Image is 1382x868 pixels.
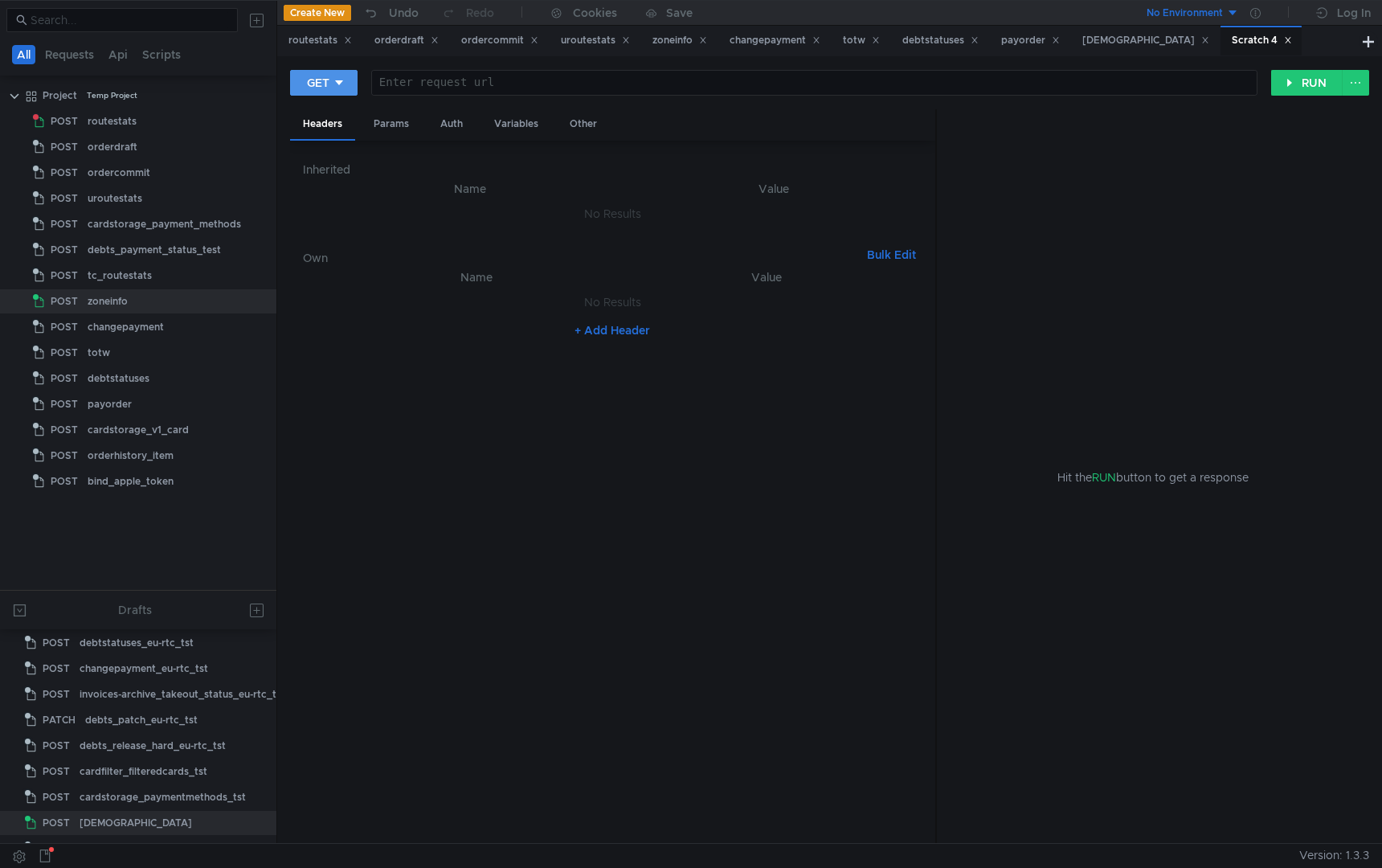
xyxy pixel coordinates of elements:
[88,186,142,211] div: uroutestats
[88,238,221,262] div: debts_payment_status_test
[303,160,922,179] h6: Inherited
[284,5,351,21] button: Create New
[88,135,137,159] div: orderdraft
[80,734,226,758] div: debts_release_hard_eu-rtc_tst
[666,7,693,18] div: Save
[624,179,922,199] th: Value
[88,315,164,339] div: changepayment
[584,207,641,221] nz-embed-empty: No Results
[80,631,194,655] div: debtstatuses_eu-rtc_tst
[43,785,70,809] span: POST
[43,708,76,732] span: PATCH
[584,295,641,309] nz-embed-empty: No Results
[72,837,118,861] div: Scratch 4
[51,264,78,288] span: POST
[288,32,352,49] div: routestats
[43,84,77,108] div: Project
[430,1,505,25] button: Redo
[1001,32,1060,49] div: payorder
[12,45,35,64] button: All
[427,109,476,139] div: Auth
[51,186,78,211] span: POST
[43,837,63,861] span: GET
[88,341,110,365] div: totw
[568,321,656,340] button: + Add Header
[80,785,246,809] div: cardstorage_paymentmethods_tst
[88,109,137,133] div: routestats
[1057,469,1249,486] span: Hit the button to get a response
[40,45,99,64] button: Requests
[87,84,137,108] div: Temp Project
[329,268,624,287] th: Name
[573,3,617,23] div: Cookies
[374,32,439,49] div: orderdraft
[351,1,430,25] button: Undo
[902,32,979,49] div: debtstatuses
[51,341,78,365] span: POST
[1092,470,1116,485] span: RUN
[1337,3,1371,23] div: Log In
[43,682,70,706] span: POST
[31,11,228,29] input: Search...
[361,109,422,139] div: Params
[51,212,78,236] span: POST
[88,444,174,468] div: orderhistory_item
[137,45,186,64] button: Scripts
[1271,70,1343,96] button: RUN
[88,392,132,416] div: payorder
[290,109,355,141] div: Headers
[466,3,494,23] div: Redo
[389,3,419,23] div: Undo
[1232,32,1292,49] div: Scratch 4
[88,366,149,391] div: debtstatuses
[730,32,820,49] div: changepayment
[85,708,198,732] div: debts_patch_eu-rtc_tst
[843,32,880,49] div: totw
[51,315,78,339] span: POST
[561,32,630,49] div: uroutestats
[80,759,207,784] div: cardfilter_filteredcards_tst
[51,135,78,159] span: POST
[43,811,70,835] span: POST
[80,682,285,706] div: invoices-archive_takeout_status_eu-rtc_tst
[43,631,70,655] span: POST
[88,264,152,288] div: tc_routestats
[80,657,208,681] div: changepayment_eu-rtc_tst
[51,289,78,313] span: POST
[624,268,910,287] th: Value
[80,811,192,835] div: [DEMOGRAPHIC_DATA]
[861,245,922,264] button: Bulk Edit
[88,161,150,185] div: ordercommit
[51,109,78,133] span: POST
[118,600,152,620] div: Drafts
[1082,32,1209,49] div: [DEMOGRAPHIC_DATA]
[51,161,78,185] span: POST
[104,45,133,64] button: Api
[557,109,610,139] div: Other
[307,74,329,92] div: GET
[43,759,70,784] span: POST
[88,418,189,442] div: cardstorage_v1_card
[43,734,70,758] span: POST
[51,469,78,493] span: POST
[316,179,624,199] th: Name
[481,109,551,139] div: Variables
[303,248,861,268] h6: Own
[88,289,128,313] div: zoneinfo
[652,32,707,49] div: zoneinfo
[43,657,70,681] span: POST
[51,444,78,468] span: POST
[290,70,358,96] button: GET
[51,366,78,391] span: POST
[51,238,78,262] span: POST
[461,32,538,49] div: ordercommit
[51,418,78,442] span: POST
[1147,6,1223,21] div: No Environment
[1299,844,1369,867] span: Version: 1.3.3
[51,392,78,416] span: POST
[88,212,241,236] div: cardstorage_payment_methods
[88,469,174,493] div: bind_apple_token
